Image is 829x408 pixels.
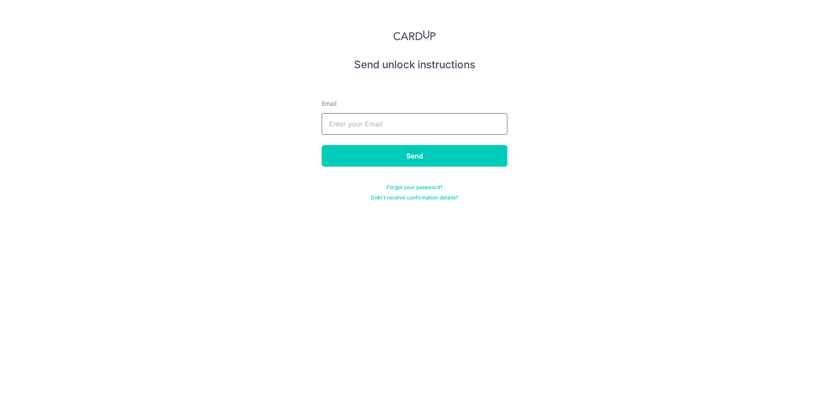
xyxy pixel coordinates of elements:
a: Didn't receive confirmation details? [371,194,458,201]
a: Forgot your password? [386,184,443,191]
span: translation missing: en.devise.label.Email [322,100,336,107]
input: Send [322,145,507,167]
h5: Send unlock instructions [322,58,507,72]
input: Enter your Email [322,113,507,135]
img: CardUp Logo [393,30,436,41]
